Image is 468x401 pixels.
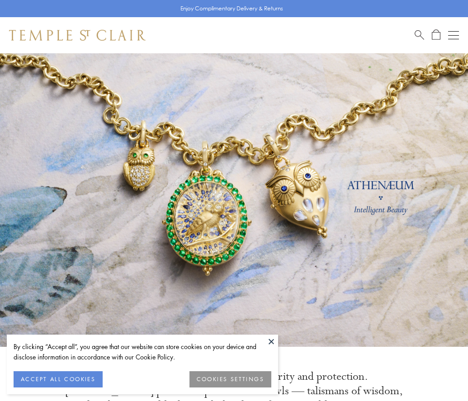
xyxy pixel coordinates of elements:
[415,29,424,41] a: Search
[14,371,103,387] button: ACCEPT ALL COOKIES
[432,29,440,41] a: Open Shopping Bag
[189,371,271,387] button: COOKIES SETTINGS
[448,30,459,41] button: Open navigation
[9,30,146,41] img: Temple St. Clair
[180,4,283,13] p: Enjoy Complimentary Delivery & Returns
[14,341,271,362] div: By clicking “Accept all”, you agree that our website can store cookies on your device and disclos...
